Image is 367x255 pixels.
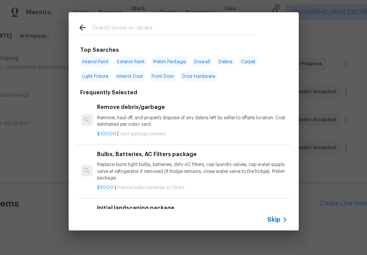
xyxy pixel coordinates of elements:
span: Door Hardware [180,71,217,82]
span: $100.00 [97,132,116,136]
span: Debris [216,56,235,67]
span: Interior Door [114,71,145,82]
span: Yard garbage present [120,132,166,136]
p: | [97,131,287,137]
span: Prelim Package [151,56,188,67]
h6: Top Searches [80,46,119,54]
span: Skip [267,216,280,224]
h6: Initial landscaping package [97,204,287,212]
input: Search issues or repairs [92,23,255,35]
span: Prelims bulbs batteries ac filters [117,185,184,190]
p: Replace burnt light bulbs, batteries, dirty AC filters, cap laundry valves, cap water supply valv... [97,161,287,181]
span: Carpet [239,56,258,67]
span: Light Fixture [80,71,110,82]
span: Drywall [192,56,212,67]
span: Interior Paint [80,56,111,67]
span: Exterior Paint [115,56,147,67]
span: Front Door [149,71,176,82]
h6: Frequently Selected [80,88,137,97]
h6: Bulbs, Batteries, AC Filters package [97,150,287,158]
h6: Remove debris/garbage [97,103,287,111]
p: Remove, haul off, and properly dispose of any debris left by seller to offsite location. Cost est... [97,115,287,128]
span: $50.00 [97,185,114,190]
p: | [97,184,287,191]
